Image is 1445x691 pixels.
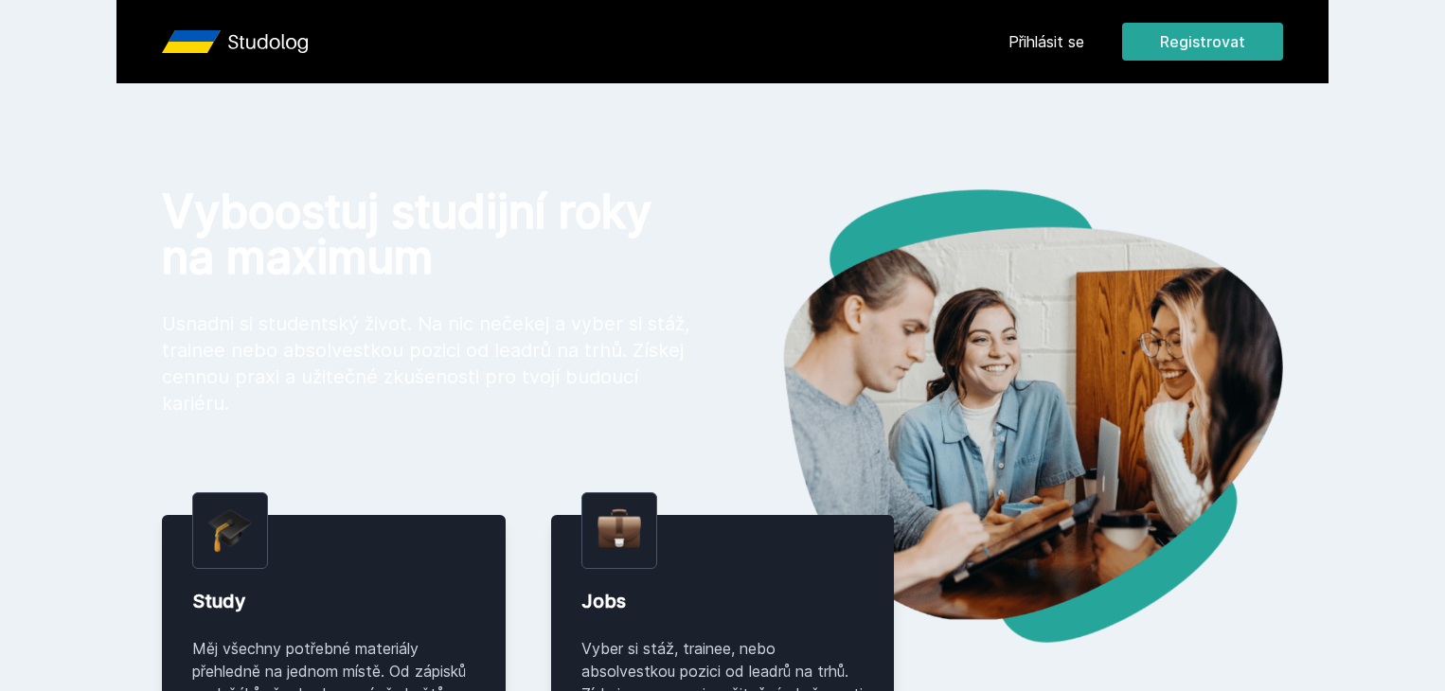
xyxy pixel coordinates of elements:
div: Jobs [581,588,865,614]
h1: Vyboostuj studijní roky na maximum [162,189,692,280]
button: Registrovat [1122,23,1283,61]
img: hero.png [722,189,1283,643]
img: briefcase.png [598,505,641,553]
a: Přihlásit se [1008,30,1084,53]
img: graduation-cap.png [208,508,252,553]
p: Usnadni si studentský život. Na nic nečekej a vyber si stáž, trainee nebo absolvestkou pozici od ... [162,310,692,416]
div: Study [192,588,475,614]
